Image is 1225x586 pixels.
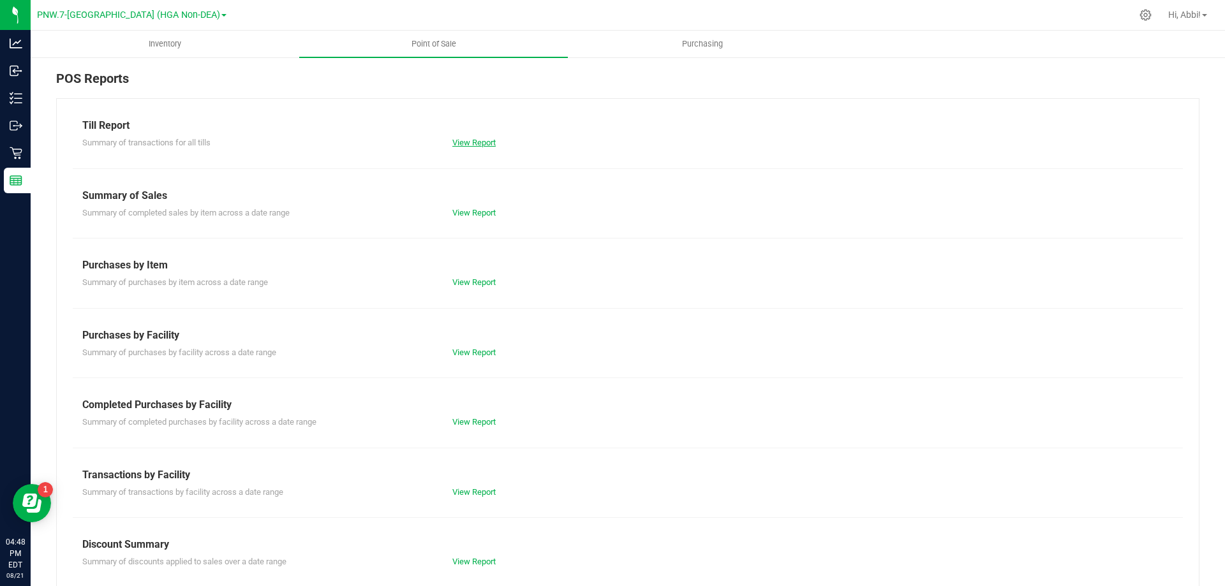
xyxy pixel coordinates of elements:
div: Discount Summary [82,537,1173,552]
div: POS Reports [56,69,1199,98]
p: 08/21 [6,571,25,580]
iframe: Resource center unread badge [38,482,53,497]
span: Summary of purchases by item across a date range [82,277,268,287]
a: Purchasing [568,31,836,57]
a: View Report [452,557,496,566]
span: Summary of transactions by facility across a date range [82,487,283,497]
div: Transactions by Facility [82,467,1173,483]
div: Purchases by Item [82,258,1173,273]
span: PNW.7-[GEOGRAPHIC_DATA] (HGA Non-DEA) [37,10,220,20]
span: Summary of discounts applied to sales over a date range [82,557,286,566]
div: Summary of Sales [82,188,1173,203]
a: Inventory [31,31,299,57]
span: Summary of completed purchases by facility across a date range [82,417,316,427]
a: View Report [452,138,496,147]
iframe: Resource center [13,484,51,522]
inline-svg: Analytics [10,37,22,50]
span: Inventory [131,38,198,50]
a: View Report [452,348,496,357]
a: View Report [452,208,496,217]
div: Manage settings [1138,9,1154,21]
inline-svg: Reports [10,174,22,187]
inline-svg: Inventory [10,92,22,105]
a: View Report [452,417,496,427]
inline-svg: Retail [10,147,22,159]
span: Summary of completed sales by item across a date range [82,208,290,217]
div: Purchases by Facility [82,328,1173,343]
div: Till Report [82,118,1173,133]
span: Summary of purchases by facility across a date range [82,348,276,357]
a: Point of Sale [299,31,568,57]
inline-svg: Inbound [10,64,22,77]
span: Point of Sale [394,38,473,50]
inline-svg: Outbound [10,119,22,132]
a: View Report [452,277,496,287]
span: Purchasing [665,38,740,50]
a: View Report [452,487,496,497]
p: 04:48 PM EDT [6,536,25,571]
span: Summary of transactions for all tills [82,138,211,147]
div: Completed Purchases by Facility [82,397,1173,413]
span: Hi, Abbi! [1168,10,1201,20]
